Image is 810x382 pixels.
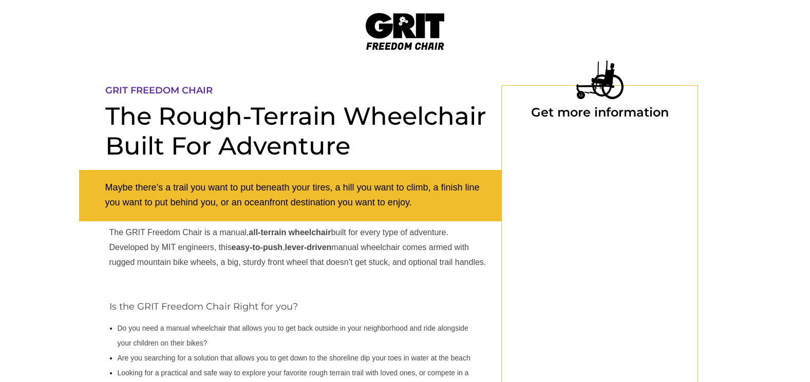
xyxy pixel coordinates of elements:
span: The Rough-Terrain Wheelchair Built For Adventure [105,101,486,161]
strong: lever-driven [285,243,332,252]
strong: all-terrain wheelchair [249,228,331,237]
span: Do you need a manual wheelchair that allows you to get back outside in your neighborhood and ride... [118,324,468,347]
span: Are you searching for a solution that allows you to get down to the shoreline dip your toes in wa... [118,354,470,362]
span: Get more information [531,105,669,120]
span: The GRIT Freedom Chair is a manual, built for every type of adventure. Developed by MIT engineers... [109,228,486,266]
span: Maybe there’s a trail you want to put beneath your tires, a hill you want to climb, a finish line... [105,182,480,207]
strong: easy-to-push [232,243,283,252]
span: Is the GRIT Freedom Chair Right for you? [109,301,298,312]
span: GRIT FREEDOM CHAIR [105,85,213,96]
